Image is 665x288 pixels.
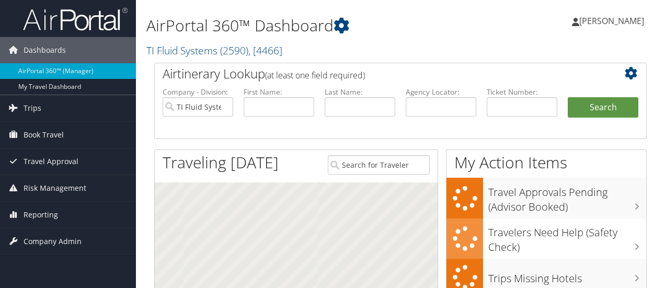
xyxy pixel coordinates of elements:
span: Book Travel [24,122,64,148]
h3: Trips Missing Hotels [488,266,646,286]
label: Agency Locator: [406,87,476,97]
label: Company - Division: [163,87,233,97]
a: Travelers Need Help (Safety Check) [446,218,646,259]
button: Search [568,97,638,118]
span: [PERSON_NAME] [579,15,644,27]
span: Dashboards [24,37,66,63]
h3: Travelers Need Help (Safety Check) [488,220,646,255]
span: (at least one field required) [265,70,365,81]
span: Reporting [24,202,58,228]
a: TI Fluid Systems [146,43,282,57]
h1: My Action Items [446,152,646,174]
a: Travel Approvals Pending (Advisor Booked) [446,178,646,218]
h2: Airtinerary Lookup [163,65,598,83]
h3: Travel Approvals Pending (Advisor Booked) [488,180,646,214]
span: , [ 4466 ] [248,43,282,57]
h1: AirPortal 360™ Dashboard [146,15,485,37]
label: Last Name: [325,87,395,97]
span: Travel Approval [24,148,78,175]
span: Company Admin [24,228,82,255]
label: First Name: [244,87,314,97]
label: Ticket Number: [487,87,557,97]
img: airportal-logo.png [23,7,128,31]
input: Search for Traveler [328,155,430,175]
span: ( 2590 ) [220,43,248,57]
h1: Traveling [DATE] [163,152,279,174]
span: Risk Management [24,175,86,201]
a: [PERSON_NAME] [572,5,655,37]
span: Trips [24,95,41,121]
